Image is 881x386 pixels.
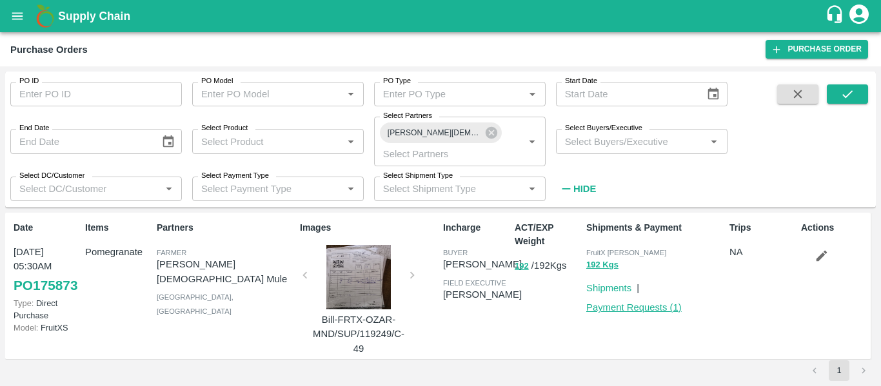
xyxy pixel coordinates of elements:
button: Choose date [156,130,181,154]
img: logo [32,3,58,29]
div: customer-support [825,5,847,28]
label: Select Shipment Type [383,171,453,181]
input: Select Product [196,133,339,150]
input: Select Buyers/Executive [560,133,702,150]
input: Enter PO Type [378,86,504,102]
p: / 192 Kgs [515,258,581,273]
input: End Date [10,129,151,153]
p: Date [14,221,80,235]
label: Select Payment Type [201,171,269,181]
button: Hide [556,178,600,200]
span: Model: [14,323,38,333]
button: Open [524,180,540,197]
button: Open [161,180,177,197]
button: Open [524,133,540,150]
p: Incharge [443,221,510,235]
input: Select Partners [378,145,504,162]
input: Select DC/Customer [14,180,157,197]
a: Shipments [586,283,631,293]
button: page 1 [829,360,849,381]
p: [PERSON_NAME] [443,257,522,271]
span: Type: [14,298,34,308]
label: Select Product [201,123,248,133]
a: Supply Chain [58,7,825,25]
button: Open [342,86,359,102]
input: Enter PO ID [10,82,182,106]
label: Select DC/Customer [19,171,84,181]
button: Open [524,86,540,102]
button: open drawer [3,1,32,31]
div: account of current user [847,3,871,30]
label: Start Date [565,76,597,86]
label: PO Model [201,76,233,86]
div: [PERSON_NAME][DEMOGRAPHIC_DATA][PERSON_NAME][GEOGRAPHIC_DATA], [GEOGRAPHIC_DATA]-9172456073 [380,122,502,143]
span: FruitX [PERSON_NAME] [586,249,666,256]
p: Bill-FRTX-OZAR-MND/SUP/119249/C-49 [310,313,407,356]
p: Shipments & Payment [586,221,724,235]
span: field executive [443,279,506,287]
span: Farmer [157,249,186,256]
input: Enter PO Model [196,86,322,102]
label: Select Buyers/Executive [565,123,642,133]
p: FruitXS [14,322,80,334]
strong: Hide [573,184,596,194]
input: Select Shipment Type [378,180,520,197]
a: Payment Requests (1) [586,302,682,313]
button: Open [342,133,359,150]
label: PO Type [383,76,411,86]
button: Choose date [701,82,726,106]
button: Open [342,180,359,197]
label: Select Partners [383,111,432,121]
div: Purchase Orders [10,41,88,58]
p: Items [85,221,152,235]
span: [PERSON_NAME][DEMOGRAPHIC_DATA][PERSON_NAME][GEOGRAPHIC_DATA], [GEOGRAPHIC_DATA]-9172456073 [380,126,488,140]
a: PO175873 [14,274,77,297]
b: Supply Chain [58,10,130,23]
p: Images [300,221,438,235]
a: Purchase Order [766,40,868,59]
p: Pomegranate [85,245,152,259]
nav: pagination navigation [802,360,876,381]
p: [DATE] 05:30AM [14,245,80,274]
p: ACT/EXP Weight [515,221,581,248]
button: 192 [515,259,529,274]
label: End Date [19,123,49,133]
p: Partners [157,221,295,235]
p: Direct Purchase [14,297,80,322]
label: PO ID [19,76,39,86]
input: Start Date [556,82,697,106]
p: [PERSON_NAME] [443,287,522,302]
p: [PERSON_NAME][DEMOGRAPHIC_DATA] Mule [157,257,295,286]
input: Select Payment Type [196,180,322,197]
p: Actions [801,221,867,235]
p: Trips [729,221,796,235]
div: | [631,276,639,295]
span: buyer [443,249,468,256]
span: [GEOGRAPHIC_DATA] , [GEOGRAPHIC_DATA] [157,293,233,315]
button: Open [706,133,722,150]
button: 192 Kgs [586,258,619,273]
p: NA [729,245,796,259]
